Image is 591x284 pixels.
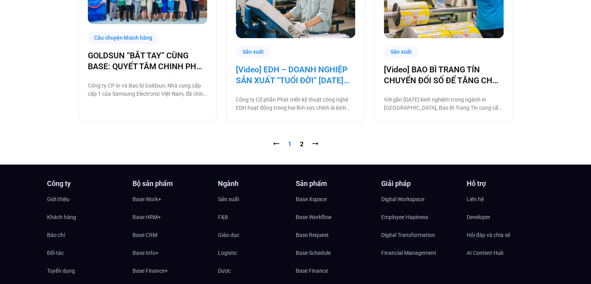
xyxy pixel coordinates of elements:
[47,180,125,187] h4: Công ty
[296,193,327,205] span: Base Xspace
[218,247,296,259] a: Logistic
[296,180,373,187] h4: Sản phẩm
[47,211,76,223] span: Khách hàng
[218,247,237,259] span: Logistic
[381,229,435,241] span: Digital Transformation
[296,247,373,259] a: Base Schedule
[273,140,279,148] span: ⭠
[88,82,207,98] p: Công ty CP In và Bao bì Goldsun, Nhà cung cấp cấp 1 của Samsung Electronic Việt Nam, đã chính thứ...
[467,247,544,259] a: AI Content Hub
[300,140,303,148] a: 2
[47,193,125,205] a: Giới thiệu
[218,211,296,223] a: F&B
[88,32,159,44] div: Câu chuyện khách hàng
[132,229,210,241] a: Base CRM
[132,265,210,277] a: Base Finance+
[312,140,318,148] a: ⭢
[296,265,328,277] span: Base Finance
[467,211,490,223] span: Developer
[296,229,373,241] a: Base Request
[132,229,157,241] span: Base CRM
[296,211,373,223] a: Base Workflow
[381,247,436,259] span: Financial Management
[296,247,331,259] span: Base Schedule
[47,193,70,205] span: Giới thiệu
[47,229,125,241] a: Báo chí
[467,229,510,241] span: Hỏi đáp và chia sẻ
[296,229,329,241] span: Base Request
[218,265,296,277] a: Dược
[288,140,291,148] span: 1
[296,211,332,223] span: Base Workflow
[467,193,484,205] span: Liên hệ
[296,265,373,277] a: Base Finance
[218,193,239,205] span: Sản xuất
[236,64,355,86] a: [Video] EDH – DOANH NGHIỆP SẢN XUẤT “TUỔI ĐỜI” [DATE] VÀ CÂU CHUYỆN CHUYỂN ĐỔI SỐ CÙNG [DOMAIN_NAME]
[381,211,428,223] span: Employee Hapiness
[381,211,459,223] a: Employee Hapiness
[132,193,161,205] span: Base Work+
[467,211,544,223] a: Developer
[384,96,503,112] p: Với gần [DATE] kinh nghiệm trong ngành in [GEOGRAPHIC_DATA], Bao Bì Trang Tín cung cấp tất cả các...
[384,46,418,58] div: Sản xuất
[218,229,296,241] a: Giáo dục
[467,247,504,259] span: AI Content Hub
[132,247,159,259] span: Base Info+
[467,193,544,205] a: Liên hệ
[236,96,355,112] p: Công ty Cổ phần Phát triển kỹ thuật công nghệ EDH hoạt động trong hai lĩnh vực chính là kinh doan...
[78,140,513,149] nav: Pagination
[132,247,210,259] a: Base Info+
[132,193,210,205] a: Base Work+
[381,180,459,187] h4: Giải pháp
[236,46,270,58] div: Sản xuất
[218,265,231,277] span: Dược
[132,180,210,187] h4: Bộ sản phẩm
[381,229,459,241] a: Digital Transformation
[218,229,239,241] span: Giáo dục
[467,229,544,241] a: Hỏi đáp và chia sẻ
[381,193,424,205] span: Digital Workspace
[296,193,373,205] a: Base Xspace
[88,50,207,72] a: GOLDSUN “BẮT TAY” CÙNG BASE: QUYẾT TÂM CHINH PHỤC CHẶNG ĐƯỜNG CHUYỂN ĐỔI SỐ TOÀN DIỆN
[47,211,125,223] a: Khách hàng
[132,211,161,223] span: Base HRM+
[47,229,65,241] span: Báo chí
[381,193,459,205] a: Digital Workspace
[47,265,125,277] a: Tuyển dụng
[218,180,296,187] h4: Ngành
[132,265,168,277] span: Base Finance+
[47,265,75,277] span: Tuyển dụng
[47,247,125,259] a: Đối tác
[132,211,210,223] a: Base HRM+
[47,247,64,259] span: Đối tác
[218,211,228,223] span: F&B
[467,180,544,187] h4: Hỗ trợ
[218,193,296,205] a: Sản xuất
[384,64,503,86] a: [Video] BAO BÌ TRANG TÍN CHUYỂN ĐỐI SỐ ĐỂ TĂNG CHẤT LƯỢNG, GIẢM CHI PHÍ
[381,247,459,259] a: Financial Management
